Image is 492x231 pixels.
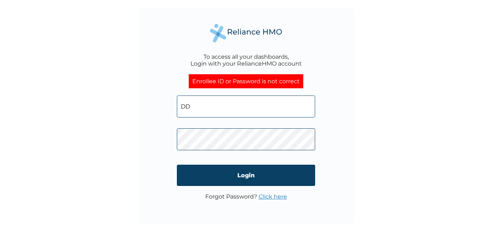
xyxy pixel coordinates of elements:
input: Email address or HMO ID [177,95,315,117]
p: Forgot Password? [205,193,287,200]
div: Enrollee ID or Password is not correct [189,74,303,88]
div: To access all your dashboards, Login with your RelianceHMO account [191,53,302,67]
input: Login [177,165,315,186]
img: Reliance Health's Logo [210,24,282,42]
a: Click here [259,193,287,200]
